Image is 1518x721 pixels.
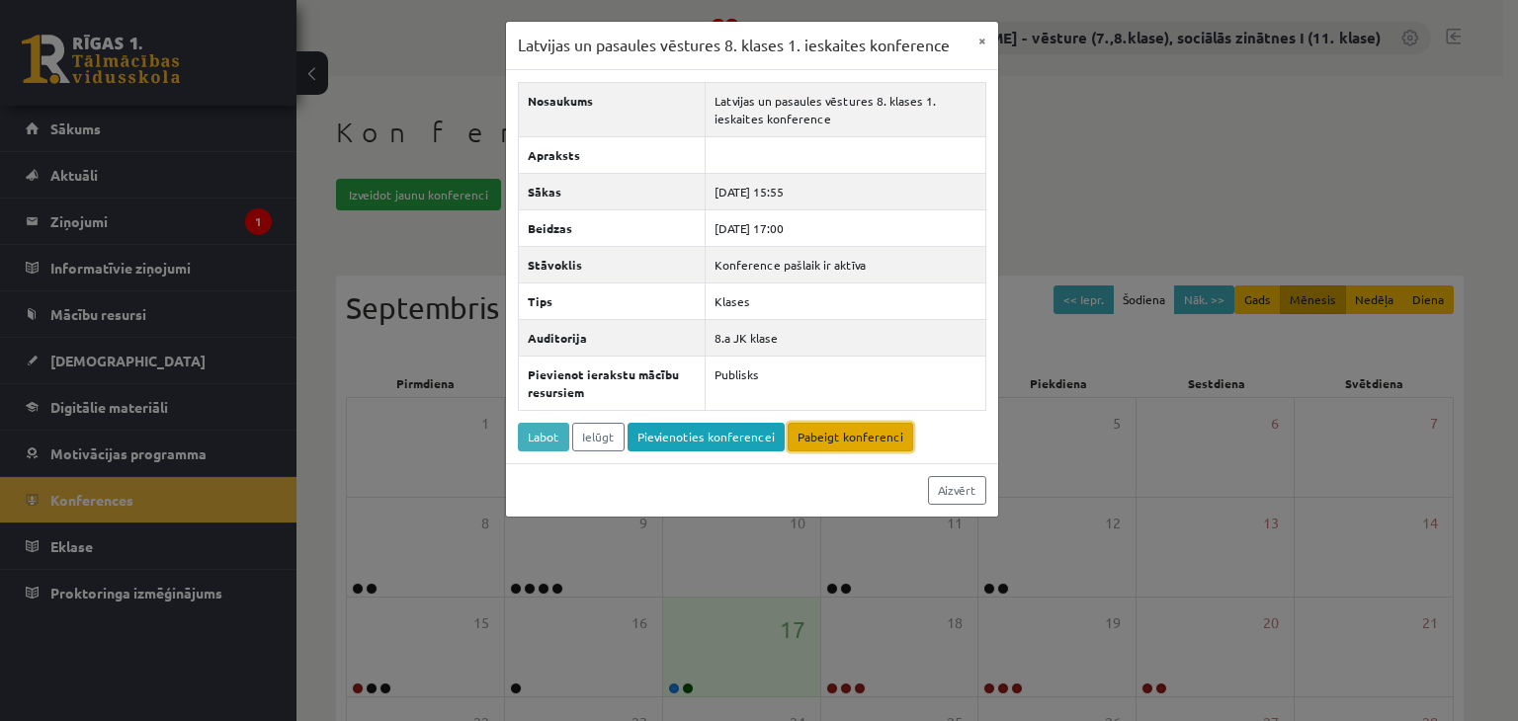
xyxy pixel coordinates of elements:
[518,136,705,173] th: Apraksts
[705,82,985,136] td: Latvijas un pasaules vēstures 8. klases 1. ieskaites konference
[705,246,985,282] td: Konference pašlaik ir aktīva
[705,356,985,410] td: Publisks
[705,282,985,319] td: Klases
[518,282,705,319] th: Tips
[705,173,985,209] td: [DATE] 15:55
[518,82,705,136] th: Nosaukums
[518,246,705,282] th: Stāvoklis
[572,423,625,451] a: Ielūgt
[518,209,705,246] th: Beidzas
[967,22,998,59] button: ×
[705,209,985,246] td: [DATE] 17:00
[705,319,985,356] td: 8.a JK klase
[518,34,950,57] h3: Latvijas un pasaules vēstures 8. klases 1. ieskaites konference
[518,423,569,451] a: Labot
[518,356,705,410] th: Pievienot ierakstu mācību resursiem
[788,423,913,451] a: Pabeigt konferenci
[928,476,986,505] a: Aizvērt
[628,423,785,451] a: Pievienoties konferencei
[518,173,705,209] th: Sākas
[518,319,705,356] th: Auditorija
